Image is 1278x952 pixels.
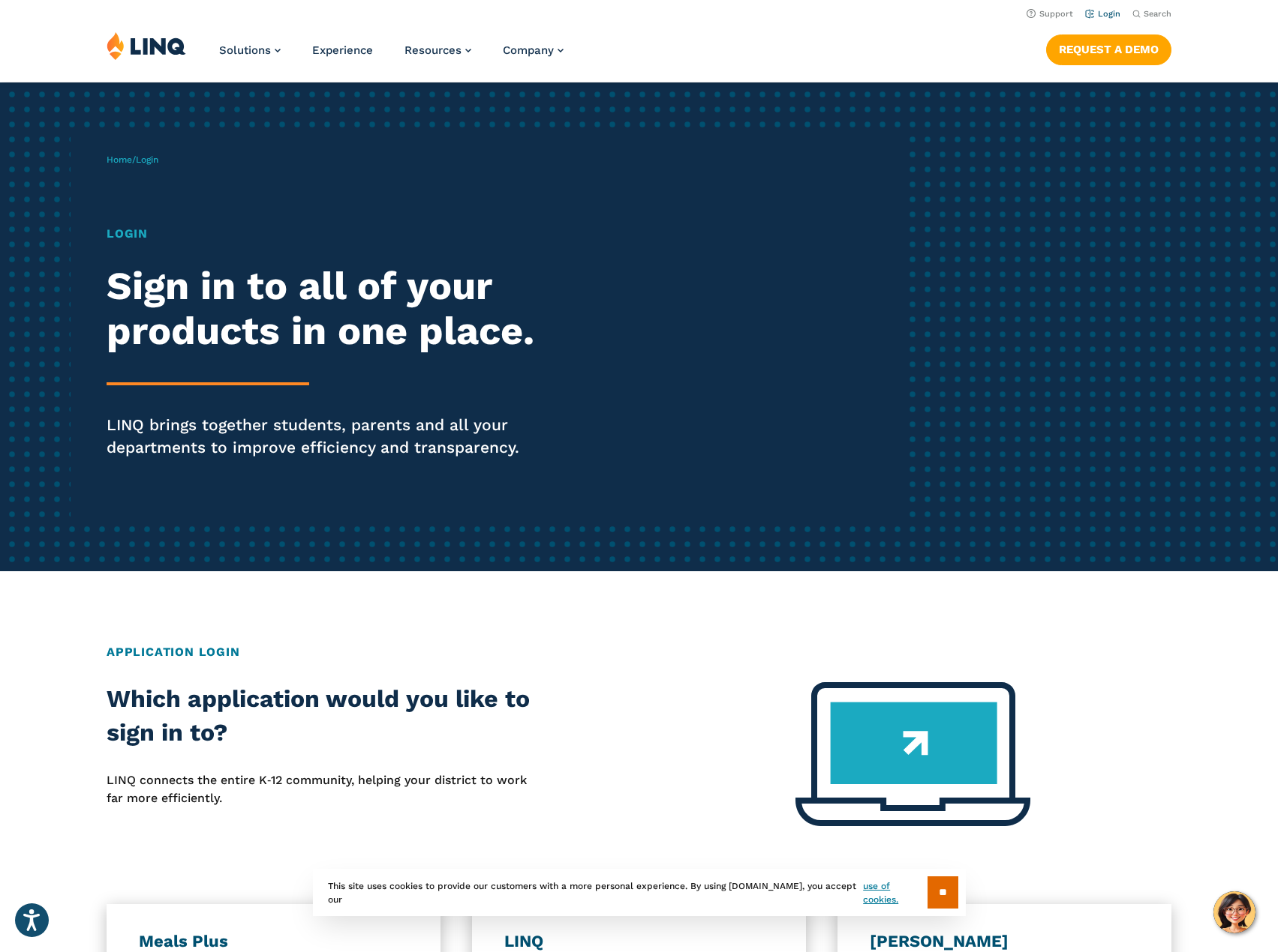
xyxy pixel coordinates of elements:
span: / [107,154,158,165]
span: Company [503,43,554,57]
a: Experience [312,43,373,57]
a: Home [107,154,132,165]
button: Open Search Bar [1132,8,1171,19]
h2: Application Login [107,643,1171,661]
span: Search [1144,9,1171,19]
a: Resources [404,43,471,57]
span: Resources [404,43,462,57]
p: LINQ connects the entire K‑12 community, helping your district to work far more efficiently. [107,771,531,808]
img: LINQ | K‑12 Software [107,31,186,60]
nav: Primary Navigation [219,31,564,81]
h3: Meals Plus [139,931,408,952]
a: Request a Demo [1046,34,1171,64]
h2: Which application would you like to sign in to? [107,682,531,750]
h2: Sign in to all of your products in one place. [107,264,599,354]
a: Company [503,43,564,57]
h3: LINQ [504,931,774,952]
p: LINQ brings together students, parents and all your departments to improve efficiency and transpa... [107,414,599,459]
span: Login [136,154,158,165]
button: Hello, have a question? Let’s chat. [1213,891,1255,933]
nav: Button Navigation [1046,31,1171,64]
div: This site uses cookies to provide our customers with a more personal experience. By using [DOMAIN... [313,869,966,916]
h1: Login [107,225,599,243]
a: Support [1027,9,1073,19]
a: Login [1085,9,1120,19]
h3: [PERSON_NAME] [870,931,1139,952]
a: use of cookies. [863,879,927,906]
a: Solutions [219,43,281,57]
span: Solutions [219,43,271,57]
